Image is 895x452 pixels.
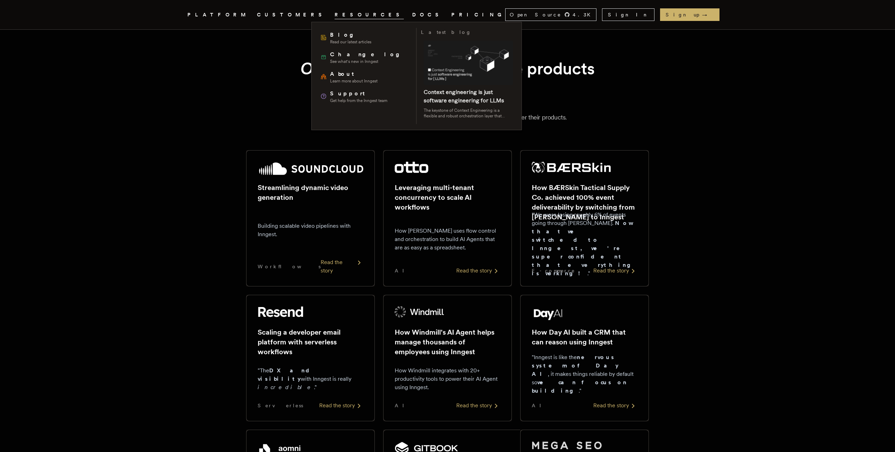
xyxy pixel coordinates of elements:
strong: Now that we switched to Inngest, we're super confident that everything is working! [532,220,636,277]
div: Read the story [456,267,500,275]
p: "The with Inngest is really ." [258,366,363,392]
h2: Streamlining dynamic video generation [258,183,363,202]
span: Serverless [258,402,303,409]
img: SoundCloud [258,162,363,176]
strong: we can focus on building [532,379,627,394]
img: BÆRSkin Tactical Supply Co. [532,162,611,173]
em: Our [300,58,329,79]
a: BlogRead our latest articles [317,28,412,48]
div: Read the story [593,267,637,275]
span: Support [330,89,387,98]
button: PLATFORM [187,10,249,19]
span: AI [395,402,410,409]
span: Read our latest articles [330,39,371,45]
span: About [330,70,378,78]
div: Read the story [321,258,363,275]
img: Mega SEO [532,441,602,450]
a: Resend logoScaling a developer email platform with serverless workflows"TheDX and visibilitywith ... [246,295,375,421]
p: Building scalable video pipelines with Inngest. [258,222,363,239]
a: Sign In [602,8,654,21]
a: ChangelogSee what's new in Inngest [317,48,412,67]
span: Get help from the Inngest team [330,98,387,103]
p: From startups to public companies, our customers chose Inngest to power their products. [196,112,699,122]
span: Blog [330,31,371,39]
img: Resend [258,306,303,318]
p: How Windmill integrates with 20+ productivity tools to power their AI Agent using Inngest. [395,366,500,392]
strong: nervous system of Day AI [532,354,618,377]
span: → [702,11,714,18]
a: DOCS [412,10,443,19]
p: How [PERSON_NAME] uses flow control and orchestration to build AI Agents that are as easy as a sp... [395,227,500,252]
h2: How Windmill's AI Agent helps manage thousands of employees using Inngest [395,327,500,357]
a: SoundCloud logoStreamlining dynamic video generationBuilding scalable video pipelines with Innges... [246,150,375,286]
span: Learn more about Inngest [330,78,378,84]
a: CUSTOMERS [257,10,326,19]
p: "We were losing roughly 6% of events going through [PERSON_NAME]. ." [532,211,637,278]
span: E-commerce [532,267,575,274]
h3: Latest blog [421,28,471,36]
a: Context engineering is just software engineering for LLMs [424,89,504,104]
span: AI [532,402,547,409]
a: Day AI logoHow Day AI built a CRM that can reason using Inngest"Inngest is like thenervous system... [520,295,649,421]
h1: customers deliver reliable products for customers [263,58,632,101]
em: incredible [258,384,314,391]
h2: How BÆRSkin Tactical Supply Co. achieved 100% event deliverability by switching from [PERSON_NAME... [532,183,637,222]
a: Otto logoLeveraging multi-tenant concurrency to scale AI workflowsHow [PERSON_NAME] uses flow con... [383,150,512,286]
div: Read the story [319,401,363,410]
strong: DX and visibility [258,367,315,382]
a: Windmill logoHow Windmill's AI Agent helps manage thousands of employees using InngestHow Windmil... [383,295,512,421]
img: Windmill [395,306,444,318]
a: BÆRSkin Tactical Supply Co. logoHow BÆRSkin Tactical Supply Co. achieved 100% event deliverabilit... [520,150,649,286]
a: AboutLearn more about Inngest [317,67,412,87]
span: Workflows [258,263,321,270]
span: 4.3 K [573,11,595,18]
img: Day AI [532,306,565,320]
div: Read the story [593,401,637,410]
a: Sign up [660,8,719,21]
a: PRICING [451,10,505,19]
span: Changelog [330,50,404,59]
span: AI [395,267,410,274]
button: RESOURCES [335,10,404,19]
span: Open Source [510,11,561,18]
div: Read the story [456,401,500,410]
h2: How Day AI built a CRM that can reason using Inngest [532,327,637,347]
a: SupportGet help from the Inngest team [317,87,412,106]
h2: Scaling a developer email platform with serverless workflows [258,327,363,357]
p: "Inngest is like the , it makes things reliable by default so ." [532,353,637,395]
span: See what's new in Inngest [330,59,404,64]
img: Otto [395,162,428,173]
h2: Leveraging multi-tenant concurrency to scale AI workflows [395,183,500,212]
